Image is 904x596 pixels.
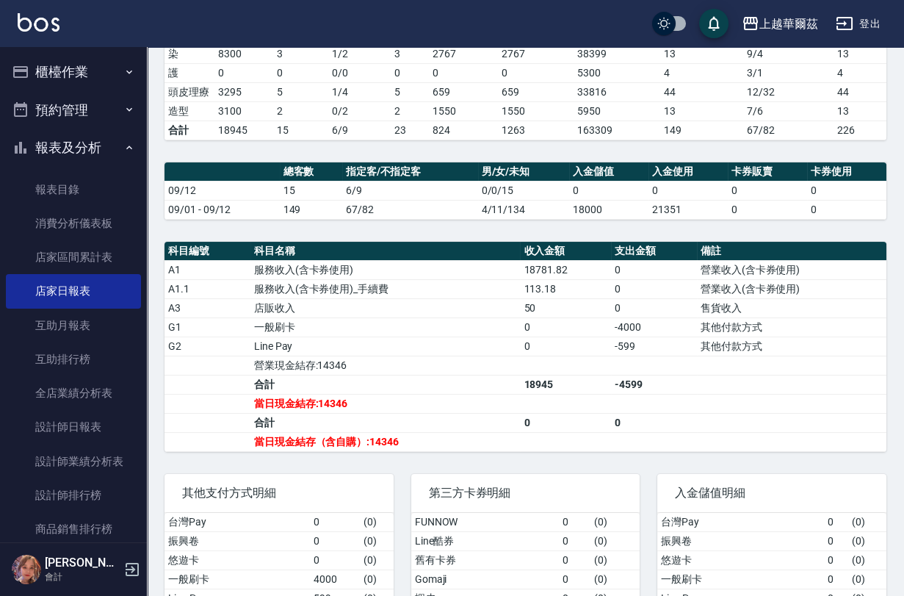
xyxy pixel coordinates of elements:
[520,317,611,337] td: 0
[429,101,498,121] td: 1550
[310,550,360,570] td: 0
[6,512,141,546] a: 商品銷售排行榜
[214,101,273,121] td: 3100
[574,82,660,101] td: 33816
[250,260,521,279] td: 服務收入(含卡券使用)
[6,376,141,410] a: 全店業績分析表
[360,531,393,550] td: ( 0 )
[342,200,478,219] td: 67/82
[328,121,391,140] td: 6/9
[697,317,886,337] td: 其他付款方式
[520,413,611,432] td: 0
[498,63,574,82] td: 0
[699,9,728,38] button: save
[164,63,214,82] td: 護
[590,513,640,532] td: ( 0 )
[559,550,590,570] td: 0
[728,162,807,182] th: 卡券販賣
[574,101,660,121] td: 5950
[611,260,697,279] td: 0
[250,432,521,451] td: 當日現金結存（含自購）:14346
[848,513,886,532] td: ( 0 )
[807,162,886,182] th: 卡券使用
[164,279,250,298] td: A1.1
[250,279,521,298] td: 服務收入(含卡券使用)_手續費
[6,342,141,376] a: 互助排行榜
[6,274,141,308] a: 店家日報表
[6,207,141,240] a: 消費分析儀表板
[164,162,886,220] table: a dense table
[648,200,728,219] td: 21351
[498,82,574,101] td: 659
[411,570,559,589] td: Gomaji
[648,181,728,200] td: 0
[478,200,569,219] td: 4/11/134
[182,486,376,500] span: 其他支付方式明細
[6,309,141,342] a: 互助月報表
[280,200,342,219] td: 149
[164,82,214,101] td: 頭皮理療
[328,101,391,121] td: 0 / 2
[429,63,498,82] td: 0
[569,162,648,182] th: 入金儲值
[360,550,393,570] td: ( 0 )
[660,44,744,63] td: 13
[429,82,498,101] td: 659
[834,63,900,82] td: 4
[250,317,521,337] td: 一般刷卡
[736,9,824,39] button: 上越華爾茲
[660,101,744,121] td: 13
[743,101,834,121] td: 7 / 6
[273,82,329,101] td: 5
[310,570,360,589] td: 4000
[214,63,273,82] td: 0
[574,63,660,82] td: 5300
[743,44,834,63] td: 9 / 4
[743,63,834,82] td: 3 / 1
[6,91,141,129] button: 預約管理
[520,279,611,298] td: 113.18
[164,101,214,121] td: 造型
[848,550,886,570] td: ( 0 )
[164,550,310,570] td: 悠遊卡
[824,513,848,532] td: 0
[360,570,393,589] td: ( 0 )
[611,375,697,394] td: -4599
[273,44,329,63] td: 3
[164,121,214,140] td: 合計
[657,513,823,532] td: 台灣Pay
[429,486,623,500] span: 第三方卡券明細
[214,82,273,101] td: 3295
[164,44,214,63] td: 染
[250,337,521,356] td: Line Pay
[250,356,521,375] td: 營業現金結存:14346
[164,570,310,589] td: 一般刷卡
[590,531,640,550] td: ( 0 )
[280,181,342,200] td: 15
[824,570,848,589] td: 0
[164,181,280,200] td: 09/12
[250,413,521,432] td: 合計
[411,531,559,550] td: Line酷券
[310,513,360,532] td: 0
[657,550,823,570] td: 悠遊卡
[559,513,590,532] td: 0
[520,337,611,356] td: 0
[520,260,611,279] td: 18781.82
[164,531,310,550] td: 振興卷
[429,121,498,140] td: 824
[759,15,818,33] div: 上越華爾茲
[520,242,611,261] th: 收入金額
[6,410,141,444] a: 設計師日報表
[391,44,429,63] td: 3
[848,570,886,589] td: ( 0 )
[164,242,886,452] table: a dense table
[697,298,886,317] td: 售貨收入
[648,162,728,182] th: 入金使用
[391,82,429,101] td: 5
[569,200,648,219] td: 18000
[411,513,559,532] td: FUNNOW
[728,181,807,200] td: 0
[848,531,886,550] td: ( 0 )
[6,445,141,478] a: 設計師業績分析表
